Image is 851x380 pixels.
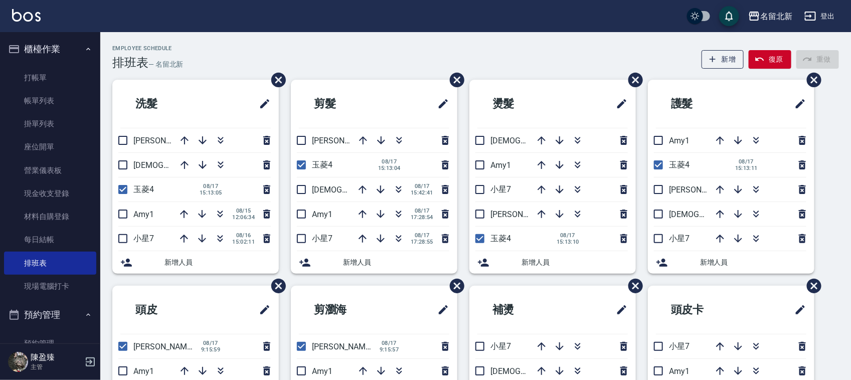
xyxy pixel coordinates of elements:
span: 刪除班表 [799,65,823,95]
span: 15:13:04 [378,165,401,171]
a: 材料自購登錄 [4,205,96,228]
div: 新增人員 [291,251,457,274]
span: 小星7 [490,341,511,351]
h2: Employee Schedule [112,45,184,52]
span: 08/17 [557,232,579,239]
a: 現場電腦打卡 [4,275,96,298]
h6: — 名留北新 [148,59,184,70]
span: 刪除班表 [264,271,287,301]
div: 新增人員 [648,251,814,274]
span: [PERSON_NAME]2 [133,342,198,351]
h2: 補燙 [477,292,570,328]
h5: 陳盈臻 [31,352,82,362]
span: 08/17 [200,183,222,189]
span: [PERSON_NAME]2 [669,185,734,195]
span: [DEMOGRAPHIC_DATA]9 [312,185,399,195]
span: 小星7 [312,234,332,243]
button: 櫃檯作業 [4,36,96,62]
span: 15:42:41 [411,189,433,196]
h2: 頭皮 [120,292,213,328]
span: 玉菱4 [669,160,690,169]
span: 小星7 [490,184,511,194]
span: [PERSON_NAME]2 [133,136,198,145]
span: 刪除班表 [621,271,644,301]
span: 12:06:34 [232,214,255,221]
div: 新增人員 [469,251,636,274]
span: Amy1 [312,366,332,376]
span: 15:13:05 [200,189,222,196]
a: 每日結帳 [4,228,96,251]
span: 修改班表的標題 [610,298,628,322]
span: 刪除班表 [621,65,644,95]
h3: 排班表 [112,56,148,70]
h2: 剪瀏海 [299,292,397,328]
span: Amy1 [133,210,154,219]
span: 新增人員 [343,257,449,268]
span: 修改班表的標題 [253,92,271,116]
span: 刪除班表 [442,65,466,95]
span: 新增人員 [700,257,806,268]
span: 08/17 [411,232,433,239]
span: 17:28:54 [411,214,433,221]
span: 15:13:11 [735,165,758,171]
span: 08/17 [200,340,222,346]
span: 玉菱4 [133,184,154,194]
span: [DEMOGRAPHIC_DATA]9 [490,366,578,376]
span: 17:28:55 [411,239,433,245]
a: 打帳單 [4,66,96,89]
p: 主管 [31,362,82,371]
span: [DEMOGRAPHIC_DATA]9 [133,160,221,170]
span: [DEMOGRAPHIC_DATA]9 [669,210,756,219]
span: 9:15:59 [200,346,222,353]
span: 刪除班表 [442,271,466,301]
span: 08/17 [378,340,400,346]
h2: 燙髮 [477,86,570,122]
a: 座位開單 [4,135,96,158]
button: 新增 [702,50,744,69]
span: 08/17 [411,208,433,214]
span: 15:02:11 [232,239,255,245]
img: Logo [12,9,41,22]
span: 刪除班表 [799,271,823,301]
span: 玉菱4 [312,160,332,169]
span: 08/17 [735,158,758,165]
button: 登出 [800,7,839,26]
a: 掛單列表 [4,112,96,135]
span: Amy1 [669,136,690,145]
span: Amy1 [312,210,332,219]
span: Amy1 [133,366,154,376]
button: 名留北新 [744,6,796,27]
span: 刪除班表 [264,65,287,95]
span: 修改班表的標題 [253,298,271,322]
span: 新增人員 [164,257,271,268]
span: 修改班表的標題 [788,92,806,116]
a: 排班表 [4,252,96,275]
button: 預約管理 [4,302,96,328]
span: Amy1 [669,366,690,376]
span: 修改班表的標題 [788,298,806,322]
a: 帳單列表 [4,89,96,112]
a: 營業儀表板 [4,159,96,182]
h2: 剪髮 [299,86,391,122]
span: 修改班表的標題 [431,92,449,116]
span: 玉菱4 [490,234,511,243]
span: 小星7 [133,234,154,243]
div: 新增人員 [112,251,279,274]
a: 現金收支登錄 [4,182,96,205]
button: save [719,6,739,26]
div: 名留北新 [760,10,792,23]
span: Amy1 [490,160,511,170]
span: 修改班表的標題 [610,92,628,116]
span: 新增人員 [522,257,628,268]
span: [PERSON_NAME]2 [312,342,377,351]
img: Person [8,352,28,372]
span: 修改班表的標題 [431,298,449,322]
span: 08/16 [232,232,255,239]
button: 復原 [749,50,791,69]
span: 08/17 [378,158,401,165]
span: 08/15 [232,208,255,214]
h2: 洗髮 [120,86,213,122]
a: 預約管理 [4,332,96,355]
span: 08/17 [411,183,433,189]
span: 小星7 [669,234,690,243]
